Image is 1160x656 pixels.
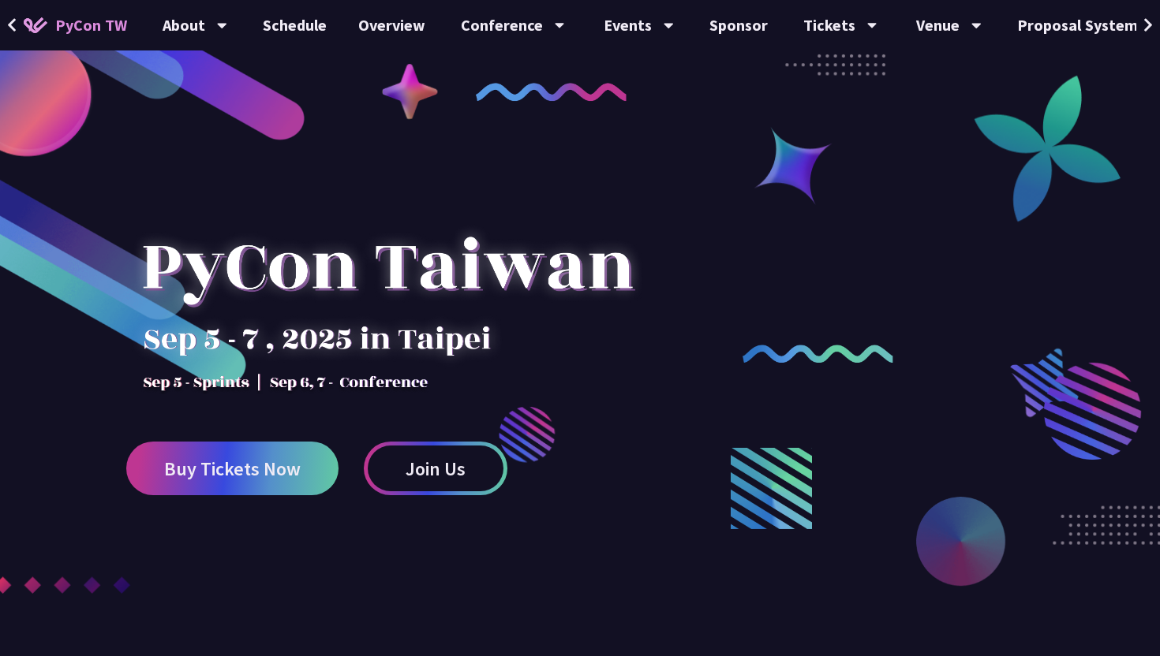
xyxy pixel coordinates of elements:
[24,17,47,33] img: Home icon of PyCon TW 2025
[8,6,143,45] a: PyCon TW
[406,459,466,479] span: Join Us
[164,459,301,479] span: Buy Tickets Now
[55,13,127,37] span: PyCon TW
[476,83,627,102] img: curly-1.ebdbada.png
[364,442,507,495] a: Join Us
[743,345,893,363] img: curly-2.e802c9f.png
[126,442,339,495] a: Buy Tickets Now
